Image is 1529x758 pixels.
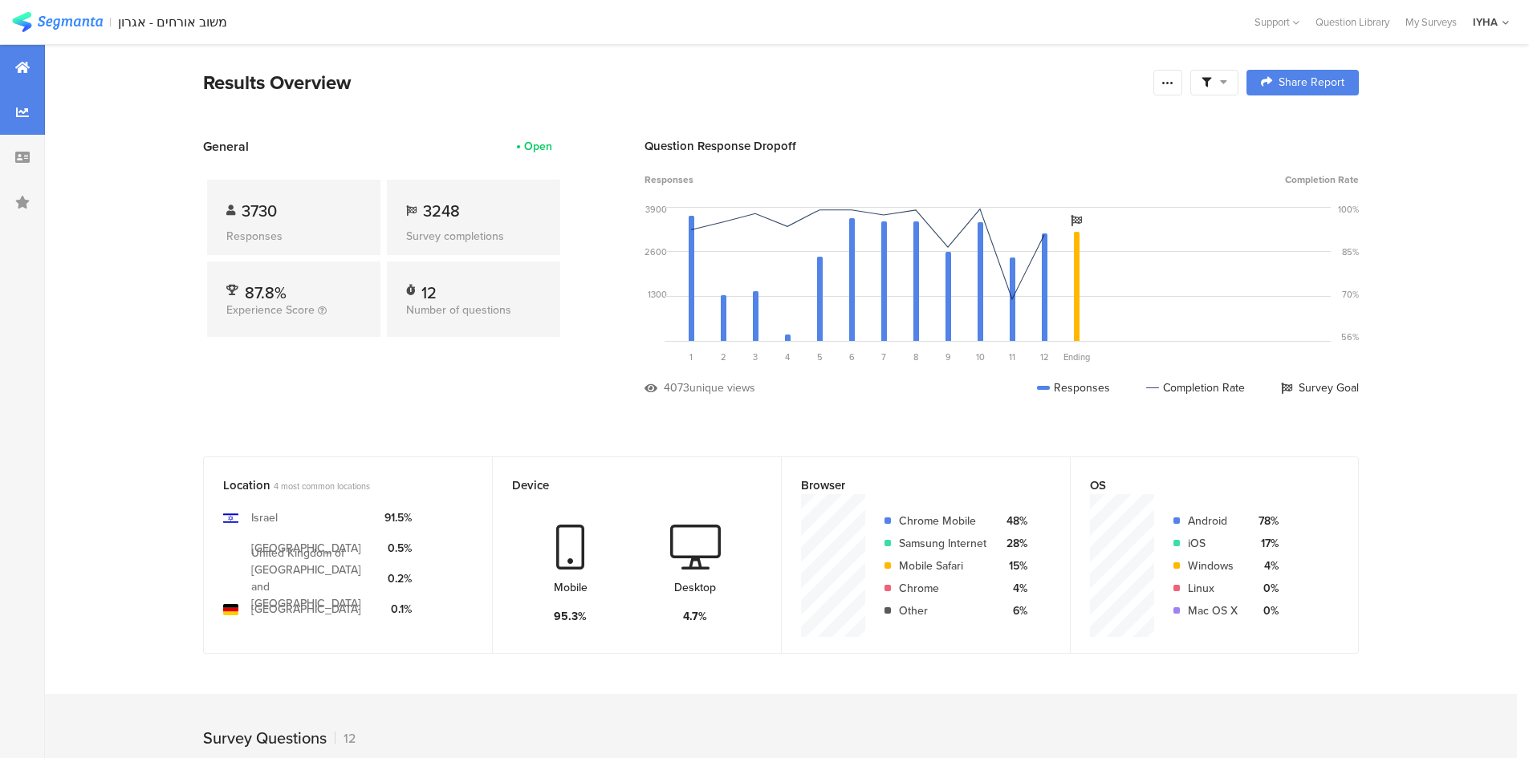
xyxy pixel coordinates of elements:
[1342,288,1359,301] div: 70%
[554,579,588,596] div: Mobile
[245,281,287,305] span: 87.8%
[226,302,315,318] span: Experience Score
[384,540,412,557] div: 0.5%
[1250,580,1279,597] div: 0%
[1040,351,1049,363] span: 12
[899,513,986,529] div: Chrome Mobile
[251,601,361,618] div: [GEOGRAPHIC_DATA]
[1071,215,1082,226] i: Survey Goal
[753,351,758,363] span: 3
[1146,379,1245,396] div: Completion Rate
[384,601,412,618] div: 0.1%
[203,68,1145,97] div: Results Overview
[1307,14,1397,30] a: Question Library
[1281,379,1359,396] div: Survey Goal
[1342,245,1359,258] div: 85%
[899,535,986,552] div: Samsung Internet
[645,203,667,216] div: 3900
[674,579,716,596] div: Desktop
[999,535,1027,552] div: 28%
[524,138,552,155] div: Open
[999,602,1027,619] div: 6%
[648,288,667,301] div: 1300
[1188,513,1238,529] div: Android
[689,351,693,363] span: 1
[109,13,112,31] div: |
[226,228,361,245] div: Responses
[1338,203,1359,216] div: 100%
[251,540,361,557] div: [GEOGRAPHIC_DATA]
[976,351,985,363] span: 10
[1285,172,1359,187] span: Completion Rate
[223,476,446,494] div: Location
[1188,557,1238,574] div: Windows
[1037,379,1110,396] div: Responses
[203,726,327,750] div: Survey Questions
[899,580,986,597] div: Chrome
[801,476,1024,494] div: Browser
[203,137,249,156] span: General
[945,351,951,363] span: 9
[251,509,278,526] div: Israel
[683,608,707,625] div: 4.7%
[1341,330,1359,343] div: 56%
[1397,14,1465,30] a: My Surveys
[274,480,370,492] span: 4 most common locations
[689,379,755,396] div: unique views
[645,172,693,187] span: Responses
[1250,602,1279,619] div: 0%
[1188,580,1238,597] div: Linux
[1255,10,1299,34] div: Support
[645,137,1359,155] div: Question Response Dropoff
[406,302,511,318] span: Number of questions
[1473,14,1498,30] div: IYHA
[785,351,790,363] span: 4
[881,351,886,363] span: 7
[384,570,412,587] div: 0.2%
[242,199,277,223] span: 3730
[999,513,1027,529] div: 48%
[406,228,541,245] div: Survey completions
[554,608,587,625] div: 95.3%
[1250,557,1279,574] div: 4%
[421,281,437,297] div: 12
[1188,535,1238,552] div: iOS
[384,509,412,526] div: 91.5%
[664,379,689,396] div: 4073
[899,602,986,619] div: Other
[118,14,227,30] div: משוב אורחים - אגרון
[899,557,986,574] div: Mobile Safari
[12,12,103,32] img: segmanta logo
[512,476,735,494] div: Device
[999,557,1027,574] div: 15%
[1279,77,1344,88] span: Share Report
[1250,535,1279,552] div: 17%
[1060,351,1092,363] div: Ending
[1090,476,1312,494] div: OS
[645,245,667,258] div: 2600
[721,351,726,363] span: 2
[999,580,1027,597] div: 4%
[1009,351,1015,363] span: 11
[1188,602,1238,619] div: Mac OS X
[335,729,356,748] div: 12
[817,351,823,363] span: 5
[913,351,918,363] span: 8
[423,199,460,223] span: 3248
[1250,513,1279,529] div: 78%
[849,351,855,363] span: 6
[251,545,372,612] div: United Kingdom of [GEOGRAPHIC_DATA] and [GEOGRAPHIC_DATA]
